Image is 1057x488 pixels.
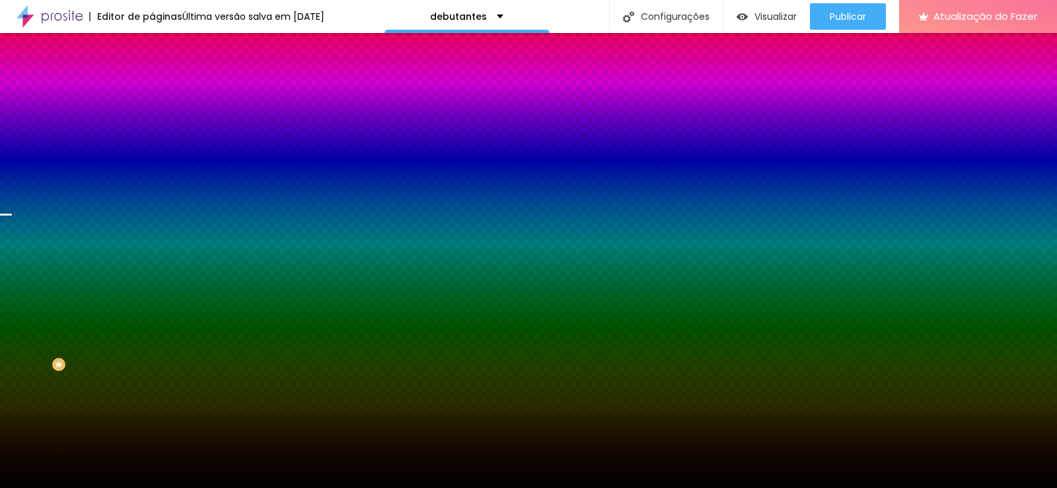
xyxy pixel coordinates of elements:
img: view-1.svg [737,11,748,22]
font: debutantes [430,10,487,23]
img: Ícone [623,11,634,22]
font: Atualização do Fazer [933,9,1037,23]
font: Configurações [641,10,710,23]
font: Última versão salva em [DATE] [182,10,324,23]
button: Visualizar [723,3,810,30]
font: Visualizar [754,10,797,23]
font: Editor de páginas [97,10,182,23]
font: Publicar [830,10,866,23]
button: Publicar [810,3,886,30]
